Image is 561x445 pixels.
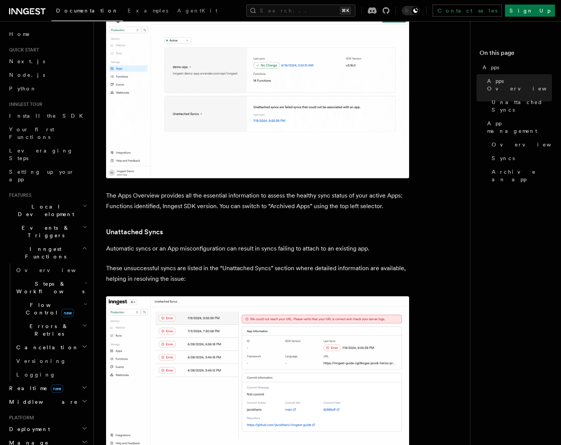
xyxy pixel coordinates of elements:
span: Cancellation [13,344,79,351]
span: Node.js [9,72,45,78]
a: Your first Functions [6,123,89,144]
span: Install the SDK [9,113,88,119]
span: Deployment [6,425,50,433]
button: Toggle dark mode [402,6,420,15]
span: Leveraging Steps [9,148,73,161]
a: App management [484,117,552,138]
span: Logging [16,372,56,378]
span: Errors & Retries [13,322,82,338]
span: Your first Functions [9,126,54,140]
span: Documentation [56,8,119,14]
span: Realtime [6,384,63,392]
span: Steps & Workflows [13,280,84,295]
span: Home [9,30,30,38]
a: Install the SDK [6,109,89,123]
span: Platform [6,415,34,421]
span: App management [487,120,552,135]
a: Python [6,82,89,95]
span: Events & Triggers [6,224,83,239]
kbd: ⌘K [340,7,351,14]
a: Documentation [52,2,123,21]
p: The Apps Overview provides all the essential information to assess the healthy sync status of you... [106,190,409,212]
button: Cancellation [13,341,89,354]
span: Setting up your app [9,169,74,182]
span: Middleware [6,398,78,406]
p: These unsuccessful syncs are listed in the “Unattached Syncs” section where detailed information ... [106,263,409,284]
a: Unattached Syncs [489,95,552,117]
img: The home page of the Inngest Platform is an Apps listing. Each App item display the App status al... [106,14,409,178]
button: Inngest Functions [6,242,89,263]
span: Overview [16,267,94,273]
span: Inngest Functions [6,245,82,260]
a: Logging [13,368,89,381]
button: Local Development [6,200,89,221]
a: Setting up your app [6,165,89,186]
a: Syncs [489,151,552,165]
a: Sign Up [505,5,555,17]
span: Syncs [492,154,515,162]
span: new [61,309,74,317]
button: Events & Triggers [6,221,89,242]
span: Apps [483,64,499,71]
span: new [51,384,63,393]
a: Next.js [6,54,89,68]
button: Errors & Retries [13,319,89,341]
a: Leveraging Steps [6,144,89,165]
p: Automatic syncs or an App misconfiguration can result in syncs failing to attach to an existing app. [106,243,409,254]
a: Overview [13,263,89,277]
button: Flow Controlnew [13,298,89,319]
span: Versioning [16,358,66,364]
a: Unattached Syncs [106,227,163,237]
a: Apps Overview [484,74,552,95]
div: Inngest Functions [6,263,89,381]
button: Realtimenew [6,381,89,395]
span: Local Development [6,203,83,218]
span: Examples [128,8,168,14]
span: Inngest tour [6,101,42,107]
a: Apps [480,61,552,74]
a: Versioning [13,354,89,368]
a: Contact sales [433,5,502,17]
span: Next.js [9,58,45,64]
span: Archive an app [492,168,552,183]
span: Unattached Syncs [492,98,552,114]
a: Archive an app [489,165,552,186]
a: Home [6,27,89,41]
span: Quick start [6,47,39,53]
a: Examples [123,2,173,20]
span: Python [9,86,37,92]
button: Deployment [6,422,89,436]
span: AgentKit [177,8,217,14]
a: Node.js [6,68,89,82]
button: Search...⌘K [246,5,355,17]
button: Steps & Workflows [13,277,89,298]
span: Flow Control [13,301,83,316]
a: Overview [489,138,552,151]
a: AgentKit [173,2,222,20]
button: Middleware [6,395,89,409]
span: Features [6,192,31,198]
h4: On this page [480,48,552,61]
